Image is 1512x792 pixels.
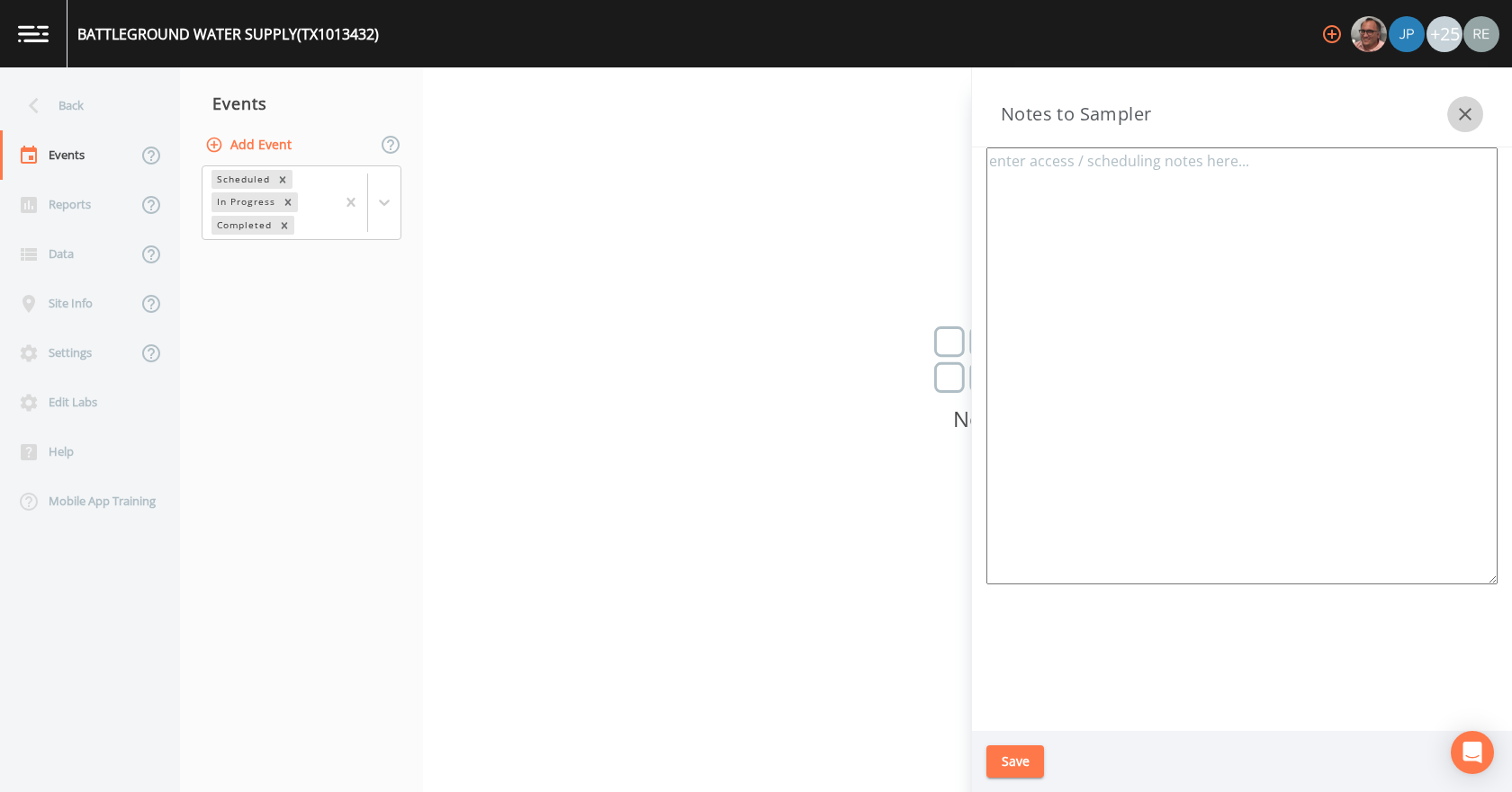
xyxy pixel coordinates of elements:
img: e2d790fa78825a4bb76dcb6ab311d44c [1351,16,1387,52]
div: Events [180,81,423,126]
img: e720f1e92442e99c2aab0e3b783e6548 [1463,16,1499,52]
img: svg%3e [934,326,1001,393]
div: +25 [1426,16,1462,52]
div: Scheduled [211,170,273,189]
button: Add Event [202,129,299,162]
img: 41241ef155101aa6d92a04480b0d0000 [1389,16,1425,52]
div: Remove Completed [274,216,294,235]
button: Save [986,745,1044,779]
div: Remove In Progress [278,192,298,211]
img: logo [18,25,49,42]
div: BATTLEGROUND WATER SUPPLY (TX1013432) [77,23,379,45]
div: Remove Scheduled [273,170,292,189]
div: Joshua gere Paul [1388,16,1426,52]
div: Open Intercom Messenger [1451,731,1494,774]
div: Completed [211,216,274,235]
div: In Progress [211,192,278,211]
h3: Notes to Sampler [1001,100,1151,129]
div: Mike Franklin [1350,16,1388,52]
p: No [423,411,1512,427]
